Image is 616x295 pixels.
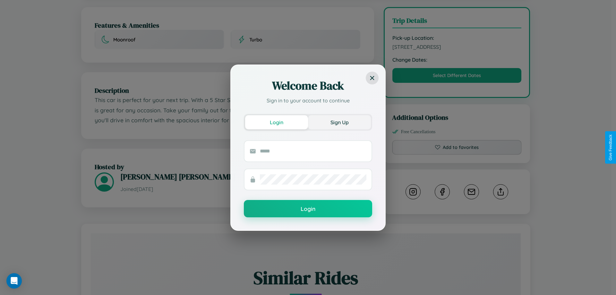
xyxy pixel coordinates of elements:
div: Give Feedback [608,134,613,161]
button: Login [245,115,308,129]
button: Sign Up [308,115,371,129]
button: Login [244,200,372,217]
div: Open Intercom Messenger [6,273,22,289]
p: Sign in to your account to continue [244,97,372,104]
h2: Welcome Back [244,78,372,93]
